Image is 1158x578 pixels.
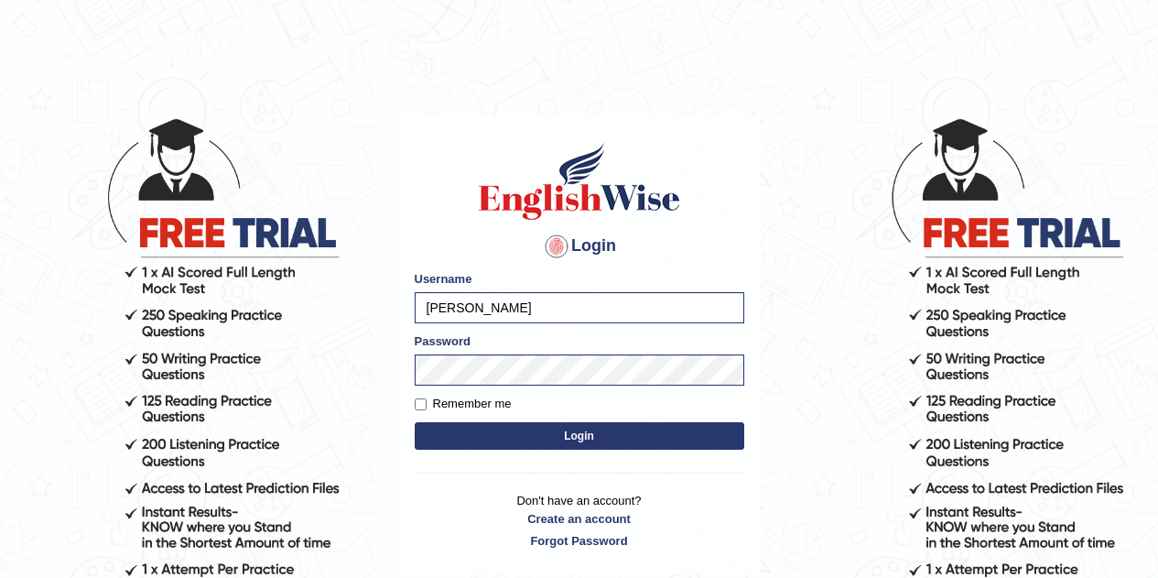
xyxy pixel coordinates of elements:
label: Password [415,333,471,350]
a: Create an account [415,510,744,528]
input: Remember me [415,398,427,410]
button: Login [415,422,744,450]
a: Forgot Password [415,532,744,550]
img: Logo of English Wise sign in for intelligent practice with AI [475,140,684,223]
label: Username [415,270,472,288]
label: Remember me [415,395,512,413]
p: Don't have an account? [415,492,744,549]
h4: Login [415,232,744,261]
